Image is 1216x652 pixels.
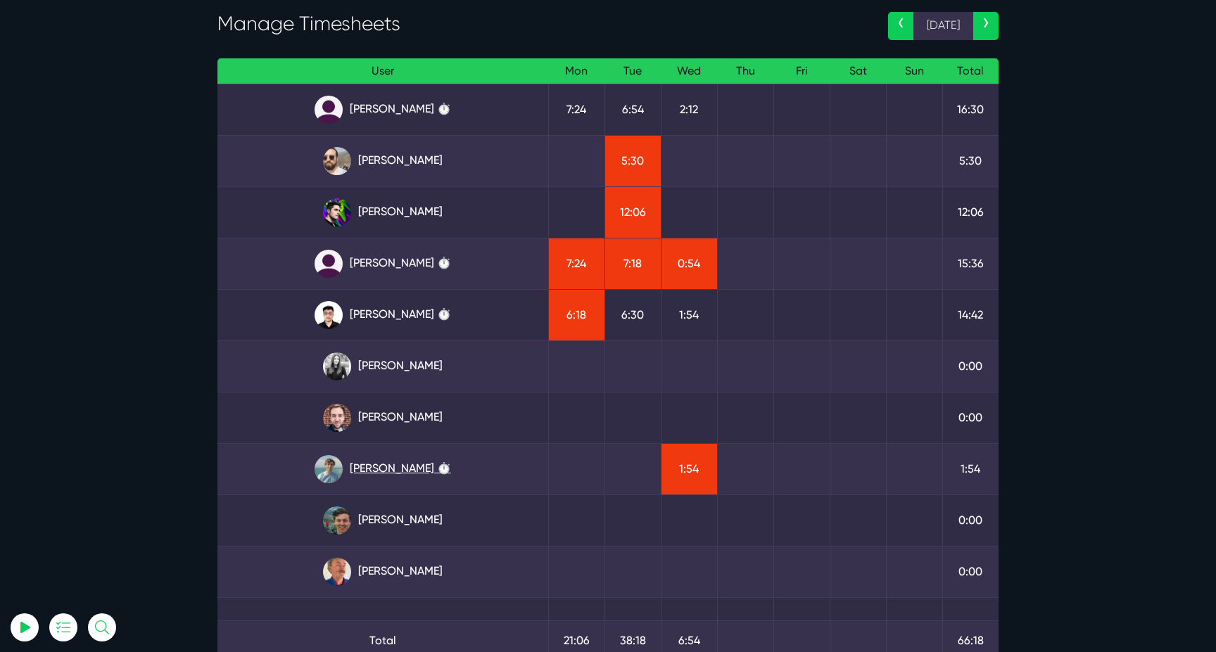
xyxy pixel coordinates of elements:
[913,12,973,40] span: [DATE]
[942,289,999,340] td: 14:42
[661,443,717,494] td: 1:54
[46,165,201,196] input: Email
[548,58,604,84] th: Mon
[604,84,661,135] td: 6:54
[942,186,999,238] td: 12:06
[942,443,999,494] td: 1:54
[323,352,351,381] img: rgqpcqpgtbr9fmz9rxmm.jpg
[661,238,717,289] td: 0:54
[830,58,886,84] th: Sat
[604,58,661,84] th: Tue
[942,135,999,186] td: 5:30
[942,546,999,597] td: 0:00
[217,12,867,36] h3: Manage Timesheets
[942,494,999,546] td: 0:00
[315,301,343,329] img: xv1kmavyemxtguplm5ir.png
[315,250,343,278] img: default_qrqg0b.png
[229,352,537,381] a: [PERSON_NAME]
[942,238,999,289] td: 15:36
[942,340,999,392] td: 0:00
[773,58,830,84] th: Fri
[604,186,661,238] td: 12:06
[323,147,351,175] img: ublsy46zpoyz6muduycb.jpg
[604,289,661,340] td: 6:30
[717,58,773,84] th: Thu
[323,506,351,535] img: esb8jb8dmrsykbqurfoz.jpg
[229,404,537,432] a: [PERSON_NAME]
[229,96,537,124] a: [PERSON_NAME] ⏱️
[229,147,537,175] a: [PERSON_NAME]
[229,301,537,329] a: [PERSON_NAME] ⏱️
[315,96,343,124] img: default_qrqg0b.png
[46,248,201,278] button: Log In
[548,84,604,135] td: 7:24
[548,289,604,340] td: 6:18
[888,12,913,40] a: ‹
[229,455,537,483] a: [PERSON_NAME] ⏱️
[661,289,717,340] td: 1:54
[229,198,537,226] a: [PERSON_NAME]
[942,58,999,84] th: Total
[942,392,999,443] td: 0:00
[323,404,351,432] img: tfogtqcjwjterk6idyiu.jpg
[229,506,537,535] a: [PERSON_NAME]
[661,84,717,135] td: 2:12
[548,238,604,289] td: 7:24
[323,198,351,226] img: rxuxidhawjjb44sgel4e.png
[604,238,661,289] td: 7:18
[229,250,537,278] a: [PERSON_NAME] ⏱️
[942,84,999,135] td: 16:30
[661,58,717,84] th: Wed
[886,58,942,84] th: Sun
[973,12,999,40] a: ›
[323,558,351,586] img: canx5m3pdzrsbjzqsess.jpg
[604,135,661,186] td: 5:30
[315,455,343,483] img: tkl4csrki1nqjgf0pb1z.png
[229,558,537,586] a: [PERSON_NAME]
[217,58,548,84] th: User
